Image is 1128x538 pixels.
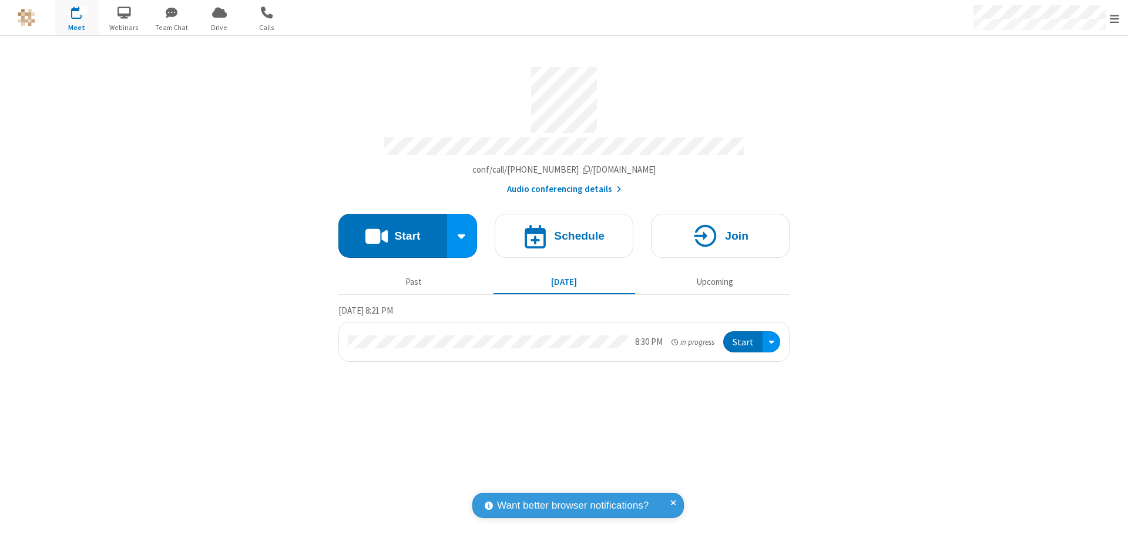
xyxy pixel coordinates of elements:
[79,6,87,15] div: 1
[497,498,649,513] span: Want better browser notifications?
[338,304,790,362] section: Today's Meetings
[723,331,763,353] button: Start
[102,22,146,33] span: Webinars
[338,305,393,316] span: [DATE] 8:21 PM
[644,271,785,293] button: Upcoming
[554,230,605,241] h4: Schedule
[672,337,714,348] em: in progress
[635,335,663,349] div: 8:30 PM
[55,22,99,33] span: Meet
[394,230,420,241] h4: Start
[343,271,485,293] button: Past
[338,214,447,258] button: Start
[651,214,790,258] button: Join
[150,22,194,33] span: Team Chat
[725,230,748,241] h4: Join
[507,183,622,196] button: Audio conferencing details
[18,9,35,26] img: QA Selenium DO NOT DELETE OR CHANGE
[472,164,656,175] span: Copy my meeting room link
[447,214,478,258] div: Start conference options
[338,58,790,196] section: Account details
[493,271,635,293] button: [DATE]
[763,331,780,353] div: Open menu
[472,163,656,177] button: Copy my meeting room linkCopy my meeting room link
[495,214,633,258] button: Schedule
[197,22,241,33] span: Drive
[245,22,289,33] span: Calls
